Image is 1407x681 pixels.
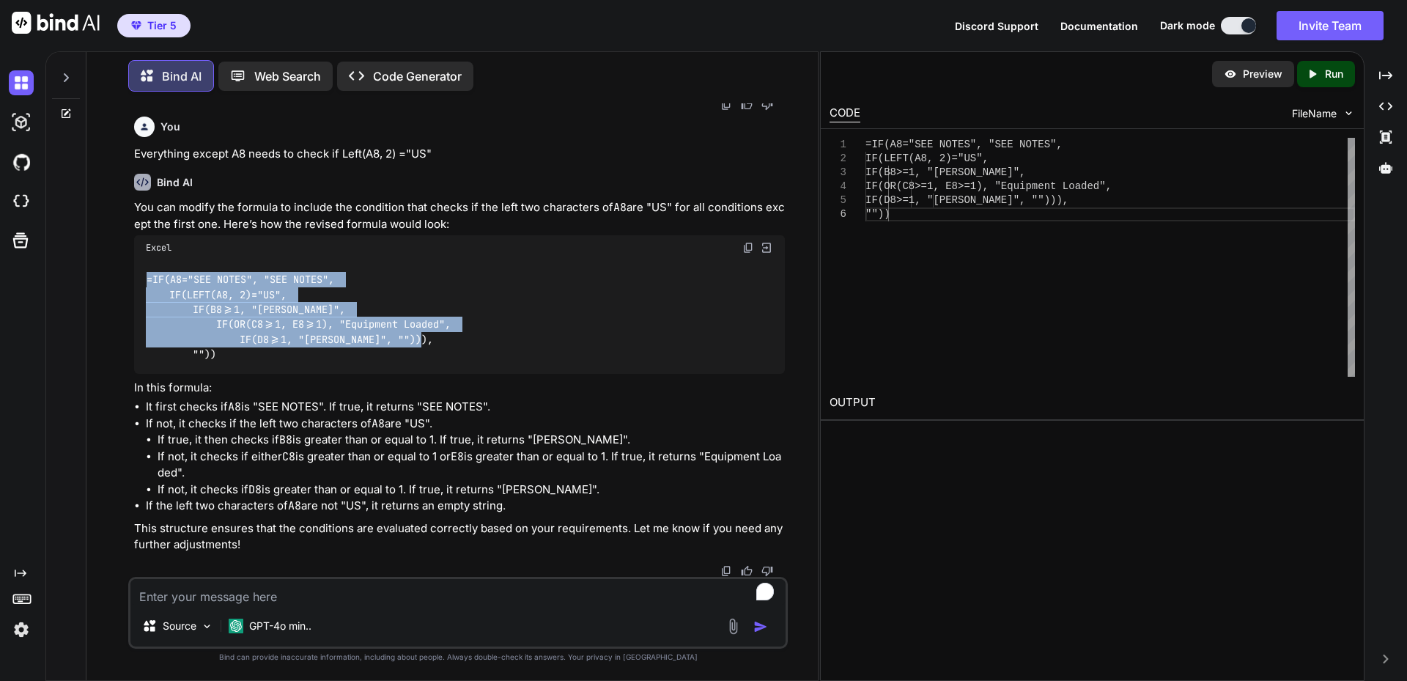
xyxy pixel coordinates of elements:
[9,110,34,135] img: darkAi-studio
[279,432,292,447] code: B8
[128,652,788,663] p: Bind can provide inaccurate information, including about people. Always double-check its answers....
[725,618,742,635] img: attachment
[160,119,180,134] h6: You
[146,416,785,498] li: If not, it checks if the left two characters of are "US".
[742,242,754,254] img: copy
[146,242,171,254] span: Excel
[1060,20,1138,32] span: Documentation
[830,180,846,194] div: 4
[720,99,732,111] img: copy
[1099,180,1112,192] span: ",
[1277,11,1384,40] button: Invite Team
[865,152,989,164] span: IF(LEFT(A8, 2)="US",
[373,67,462,85] p: Code Generator
[741,99,753,111] img: like
[1243,67,1282,81] p: Preview
[613,200,627,215] code: A8
[249,619,311,633] p: GPT-4o min..
[1292,106,1337,121] span: FileName
[761,99,773,111] img: dislike
[147,18,177,33] span: Tier 5
[288,498,301,513] code: A8
[9,617,34,642] img: settings
[146,272,457,362] code: =IF(A8="SEE NOTES", "SEE NOTES", IF(LEFT(A8, 2)="US", IF(B8>=1, "[PERSON_NAME]", IF(OR(C8>=1, E8>...
[9,150,34,174] img: githubDark
[1160,18,1215,33] span: Dark mode
[865,166,1025,178] span: IF(B8>=1, "[PERSON_NAME]",
[146,399,785,416] li: It first checks if is "SEE NOTES". If true, it returns "SEE NOTES".
[228,400,241,414] code: A8
[282,449,295,464] code: C8
[821,386,1364,420] h2: OUTPUT
[830,152,846,166] div: 2
[865,208,890,220] span: ""))
[134,199,785,232] p: You can modify the formula to include the condition that checks if the left two characters of are...
[955,18,1038,34] button: Discord Support
[158,449,785,482] li: If not, it checks if either is greater than or equal to 1 or is greater than or equal to 1. If tr...
[1343,107,1355,119] img: chevron down
[865,139,1063,150] span: =IF(A8="SEE NOTES", "SEE NOTES",
[865,194,1068,206] span: IF(D8>=1, "[PERSON_NAME]", ""))),
[761,565,773,577] img: dislike
[760,241,773,254] img: Open in Browser
[830,105,860,122] div: CODE
[158,482,785,498] li: If not, it checks if is greater than or equal to 1. If true, it returns "[PERSON_NAME]".
[134,146,785,163] p: Everything except A8 needs to check if Left(A8, 2) ="US"
[830,194,846,207] div: 5
[372,416,385,431] code: A8
[254,67,321,85] p: Web Search
[162,67,202,85] p: Bind AI
[865,180,1099,192] span: IF(OR(C8>=1, E8>=1), "Equipment Loaded
[830,138,846,152] div: 1
[163,619,196,633] p: Source
[131,21,141,30] img: premium
[1060,18,1138,34] button: Documentation
[720,565,732,577] img: copy
[955,20,1038,32] span: Discord Support
[229,619,243,633] img: GPT-4o mini
[451,449,464,464] code: E8
[157,175,193,190] h6: Bind AI
[130,579,786,605] textarea: To enrich screen reader interactions, please activate Accessibility in Grammarly extension settings
[117,14,191,37] button: premiumTier 5
[134,520,785,553] p: This structure ensures that the conditions are evaluated correctly based on your requirements. Le...
[753,619,768,634] img: icon
[741,565,753,577] img: like
[201,620,213,633] img: Pick Models
[248,482,262,497] code: D8
[830,166,846,180] div: 3
[1325,67,1343,81] p: Run
[830,207,846,221] div: 6
[12,12,100,34] img: Bind AI
[158,432,785,449] li: If true, it then checks if is greater than or equal to 1. If true, it returns "[PERSON_NAME]".
[146,498,785,515] li: If the left two characters of are not "US", it returns an empty string.
[134,380,785,397] p: In this formula:
[9,189,34,214] img: cloudideIcon
[9,70,34,95] img: darkChat
[1224,67,1237,81] img: preview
